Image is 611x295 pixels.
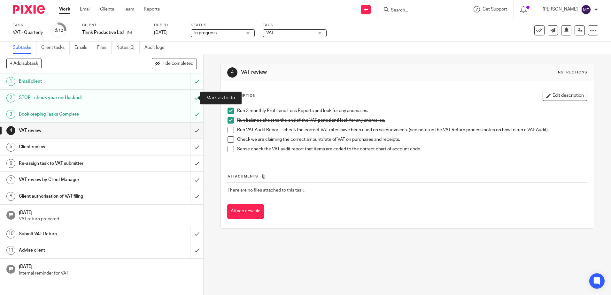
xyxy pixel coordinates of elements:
h1: [DATE] [19,208,197,216]
a: Team [124,6,134,12]
a: Files [97,42,112,54]
div: 4 [6,126,15,135]
div: 3 [6,110,15,119]
div: 10 [6,230,15,238]
p: Think Productive Ltd [82,29,124,36]
label: Tags [263,23,327,28]
a: Clients [100,6,114,12]
span: In progress [194,31,217,35]
p: [PERSON_NAME] [543,6,578,12]
a: Work [59,6,70,12]
p: Description [227,93,256,98]
h1: VAT review [241,69,421,76]
a: Notes (0) [116,42,140,54]
img: svg%3E [581,4,591,15]
img: Pixie [13,5,45,14]
h1: Email client [19,77,129,86]
button: Attach new file [227,204,264,219]
div: 4 [227,67,237,78]
button: Hide completed [152,58,197,69]
span: There are no files attached to this task. [228,188,305,193]
span: [DATE] [154,30,167,35]
div: VAT - Quarterly [13,29,43,36]
h1: Client authorisation of VAT filing [19,192,129,201]
label: Due by [154,23,183,28]
span: Get Support [483,7,507,11]
p: Run 3 monthly Profit and Loss Reports and look for any anomalies. [237,108,587,114]
h1: Submit VAT Return [19,229,129,239]
div: 6 [6,159,15,168]
span: VAT [266,31,274,35]
a: Client tasks [41,42,70,54]
p: Internal reminder for VAT [19,270,197,276]
div: Instructions [557,70,587,75]
a: Subtasks [13,42,36,54]
label: Task [13,23,43,28]
a: Reports [144,6,160,12]
div: 3 [54,26,63,34]
p: Run balance sheet to the end of the VAT period and look for any anomalies. [237,117,587,124]
span: Hide completed [161,61,193,66]
label: Client [82,23,146,28]
div: 1 [6,77,15,86]
div: 11 [6,246,15,255]
div: 8 [6,192,15,201]
span: Attachments [228,175,258,178]
button: + Add subtask [6,58,42,69]
div: 2 [6,94,15,102]
small: /12 [57,29,63,32]
h1: Re-assign task to VAT submitter [19,159,129,168]
a: Emails [74,42,92,54]
button: Edit description [543,91,587,101]
a: Email [80,6,90,12]
p: Sense check the VAT audit report that items are coded to the correct chart of account code. [237,146,587,152]
label: Status [191,23,255,28]
h1: Client review [19,142,129,152]
h1: Bookkeeping Tasks Complete [19,110,129,119]
h1: VAT review by Client Manager [19,175,129,185]
h1: [DATE] [19,262,197,270]
p: VAT return prepared [19,216,197,222]
div: 7 [6,175,15,184]
input: Search [390,8,448,13]
h1: VAT review [19,126,129,135]
div: 5 [6,143,15,152]
h1: Advise client [19,246,129,255]
h1: STOP - check year end locked! [19,93,129,102]
p: Run VAT Audit Report - check the correct VAT rates have been used on sales invoices. (see notes i... [237,127,587,133]
a: Audit logs [144,42,169,54]
p: Check we are claiming the correct amount/rate of VAT on purchases and receipts. [237,136,587,143]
